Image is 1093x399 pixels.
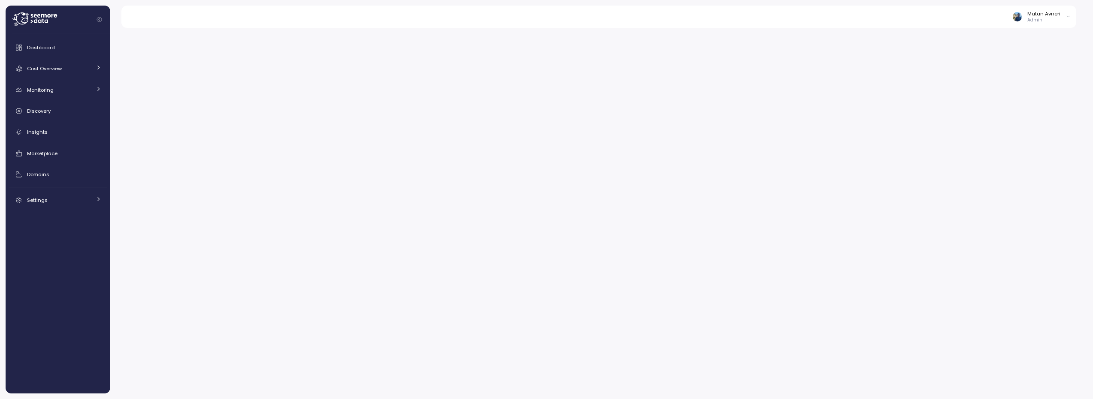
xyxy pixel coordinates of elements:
[9,60,107,77] a: Cost Overview
[9,192,107,209] a: Settings
[27,150,57,157] span: Marketplace
[27,44,55,51] span: Dashboard
[27,197,48,204] span: Settings
[9,145,107,162] a: Marketplace
[27,65,62,72] span: Cost Overview
[94,16,105,23] button: Collapse navigation
[1027,10,1060,17] div: Matan Avneri
[27,129,48,135] span: Insights
[27,108,51,114] span: Discovery
[9,102,107,120] a: Discovery
[1013,12,1022,21] img: ALV-UjUNYacDrKOnePGUz8PzM0jy_4wD_UI0SkCowy2eZPZFJEW7A81YsOjboc7IWsEhTewamMbc2_q_NSqqAm8BSj8cq2pGk...
[27,87,54,93] span: Monitoring
[1027,17,1060,23] p: Admin
[9,39,107,56] a: Dashboard
[9,81,107,99] a: Monitoring
[27,171,49,178] span: Domains
[9,124,107,141] a: Insights
[9,166,107,183] a: Domains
